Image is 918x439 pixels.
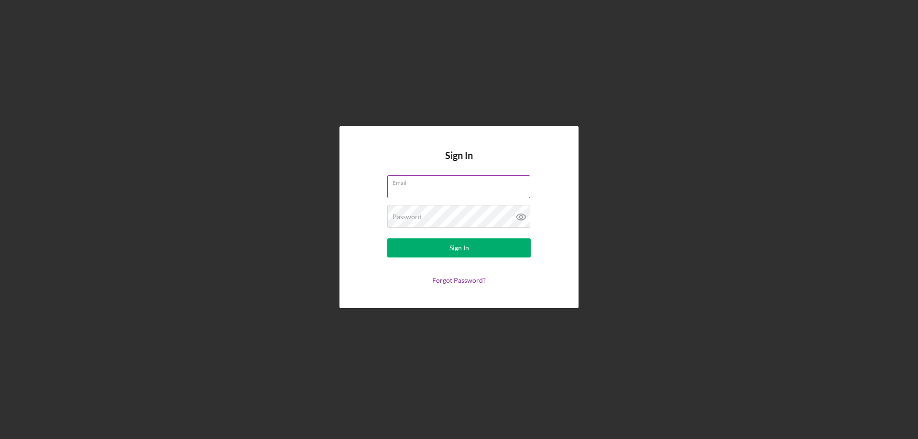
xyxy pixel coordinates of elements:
button: Sign In [387,238,531,257]
label: Email [393,176,530,186]
div: Sign In [449,238,469,257]
h4: Sign In [445,150,473,175]
label: Password [393,213,422,221]
a: Forgot Password? [432,276,486,284]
